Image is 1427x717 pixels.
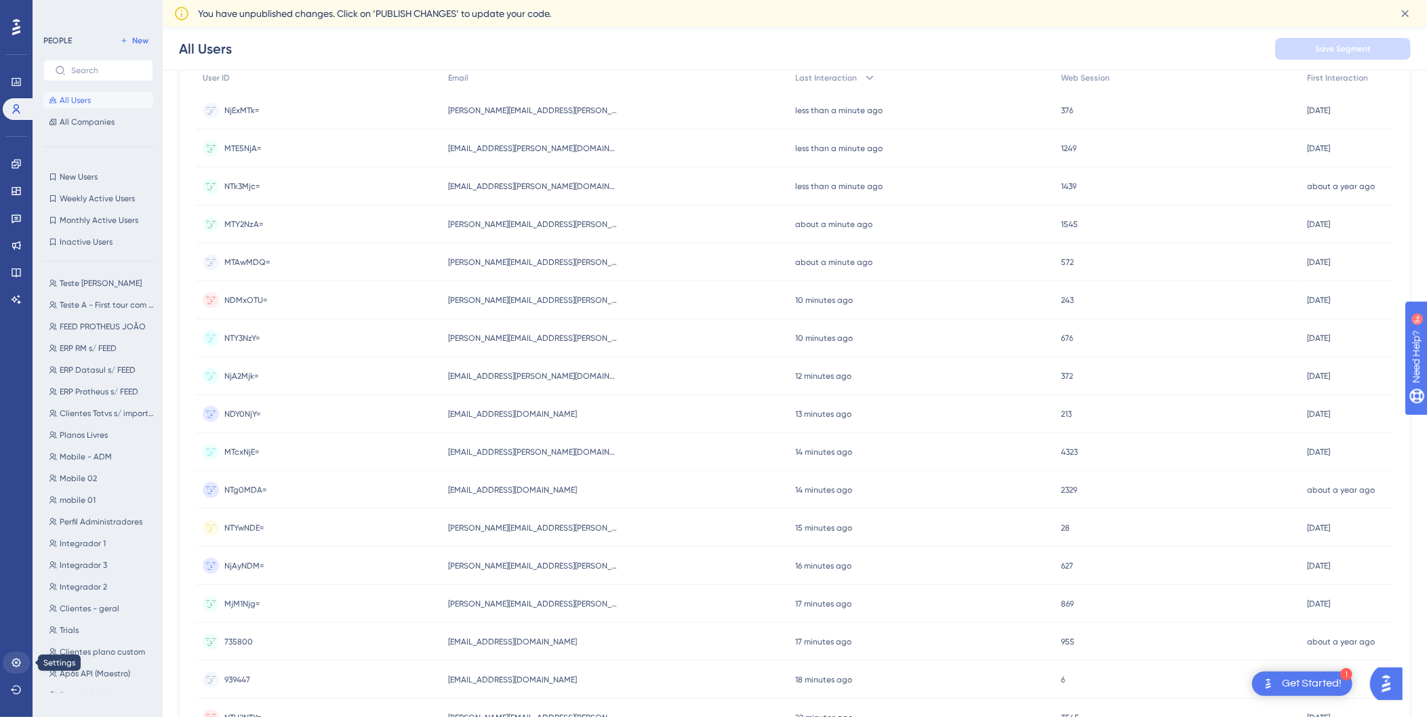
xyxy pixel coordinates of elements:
span: User ID [203,73,230,83]
span: Need Help? [32,3,85,20]
span: 28 [1061,523,1070,533]
button: ERP RM s/ FEED [43,340,161,356]
span: Monthly Active Users [60,215,138,226]
time: 16 minutes ago [796,561,852,571]
button: Inactive Users [43,234,153,250]
button: New Users [43,169,153,185]
span: [EMAIL_ADDRESS][DOMAIN_NAME] [448,674,577,685]
button: Save Segment [1275,38,1411,60]
span: 676 [1061,333,1073,344]
time: [DATE] [1307,220,1330,229]
span: 372 [1061,371,1073,382]
button: mobile 01 [43,492,161,508]
span: Integrador 2 [60,581,107,592]
button: Clientes plano custom [43,644,161,660]
time: [DATE] [1307,409,1330,419]
span: Inactive Users [60,237,113,247]
button: Planos Livres [43,427,161,443]
time: 10 minutes ago [796,333,853,343]
div: All Users [179,39,232,58]
span: Email [448,73,468,83]
span: [PERSON_NAME][EMAIL_ADDRESS][PERSON_NAME][DOMAIN_NAME] [448,105,618,116]
span: Last Interaction [796,73,858,83]
span: You have unpublished changes. Click on ‘PUBLISH CHANGES’ to update your code. [198,5,551,22]
time: 14 minutes ago [796,447,853,457]
span: NDY0NjY= [224,409,260,419]
time: about a minute ago [796,258,873,267]
span: FEED PROTHEUS JOÃO [60,321,146,332]
time: [DATE] [1307,106,1330,115]
span: [EMAIL_ADDRESS][DOMAIN_NAME] [448,485,577,495]
time: less than a minute ago [796,144,883,153]
button: Clientes Totvs s/ importador [43,405,161,422]
span: Integrador 3 [60,560,107,571]
span: [PERSON_NAME][EMAIL_ADDRESS][PERSON_NAME][DOMAIN_NAME] [448,523,618,533]
span: All Companies [60,117,115,127]
span: Mobile - ADM [60,451,112,462]
span: 572 [1061,257,1074,268]
span: NjAyNDM= [224,560,264,571]
button: Teste A - First tour com CD [43,297,161,313]
button: Mobile 02 [43,470,161,487]
span: MTcxNjE= [224,447,259,457]
span: New [132,35,148,46]
span: Planos Livres [60,430,108,441]
time: 15 minutes ago [796,523,853,533]
span: [EMAIL_ADDRESS][PERSON_NAME][DOMAIN_NAME] [448,143,618,154]
time: [DATE] [1307,561,1330,571]
button: Integrador 1 [43,535,161,552]
iframe: UserGuiding AI Assistant Launcher [1370,663,1411,704]
span: NTk3Mjc= [224,181,260,192]
button: Após API (Maestro) [43,665,161,682]
span: [EMAIL_ADDRESS][DOMAIN_NAME] [448,636,577,647]
time: [DATE] [1307,371,1330,381]
time: [DATE] [1307,333,1330,343]
time: [DATE] [1307,258,1330,267]
time: 14 minutes ago [796,485,853,495]
span: MjM1Njg= [224,598,260,609]
div: Get Started! [1282,676,1342,691]
span: Clientes - geral [60,603,119,614]
time: less than a minute ago [796,106,883,115]
time: [DATE] [1307,295,1330,305]
span: Web Session [1061,73,1110,83]
div: Open Get Started! checklist, remaining modules: 1 [1252,672,1352,696]
span: ERP RM s/ FEED [60,343,117,354]
time: [DATE] [1307,523,1330,533]
span: [PERSON_NAME][EMAIL_ADDRESS][PERSON_NAME][DOMAIN_NAME] [448,295,618,306]
button: Mobile - ADM [43,449,161,465]
span: 735800 [224,636,253,647]
span: 213 [1061,409,1072,419]
time: 10 minutes ago [796,295,853,305]
span: 2329 [1061,485,1077,495]
span: 376 [1061,105,1073,116]
button: All Users [43,92,153,108]
span: 4323 [1061,447,1078,457]
time: about a year ago [1307,637,1375,647]
span: NjA2Mjk= [224,371,258,382]
time: 17 minutes ago [796,599,852,609]
button: Integrador 3 [43,557,161,573]
span: NjExMTk= [224,105,259,116]
time: less than a minute ago [796,182,883,191]
span: NDMxOTU= [224,295,267,306]
span: Perfil Administradores [60,516,142,527]
span: [PERSON_NAME][EMAIL_ADDRESS][PERSON_NAME][DOMAIN_NAME] [448,560,618,571]
span: Mobile 02 [60,473,97,484]
time: [DATE] [1307,144,1330,153]
time: about a year ago [1307,182,1375,191]
span: 1545 [1061,219,1078,230]
div: 1 [1340,668,1352,680]
span: Save Segment [1315,43,1371,54]
span: 6 [1061,674,1065,685]
span: [EMAIL_ADDRESS][PERSON_NAME][DOMAIN_NAME] [448,181,618,192]
button: FEED PROTHEUS JOÃO [43,319,161,335]
span: MTE5NjA= [224,143,261,154]
time: [DATE] [1307,447,1330,457]
span: MTAwMDQ= [224,257,270,268]
span: Integrador 1 [60,538,106,549]
span: ERP Protheus s/ FEED [60,386,138,397]
button: New [115,33,153,49]
span: 243 [1061,295,1074,306]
